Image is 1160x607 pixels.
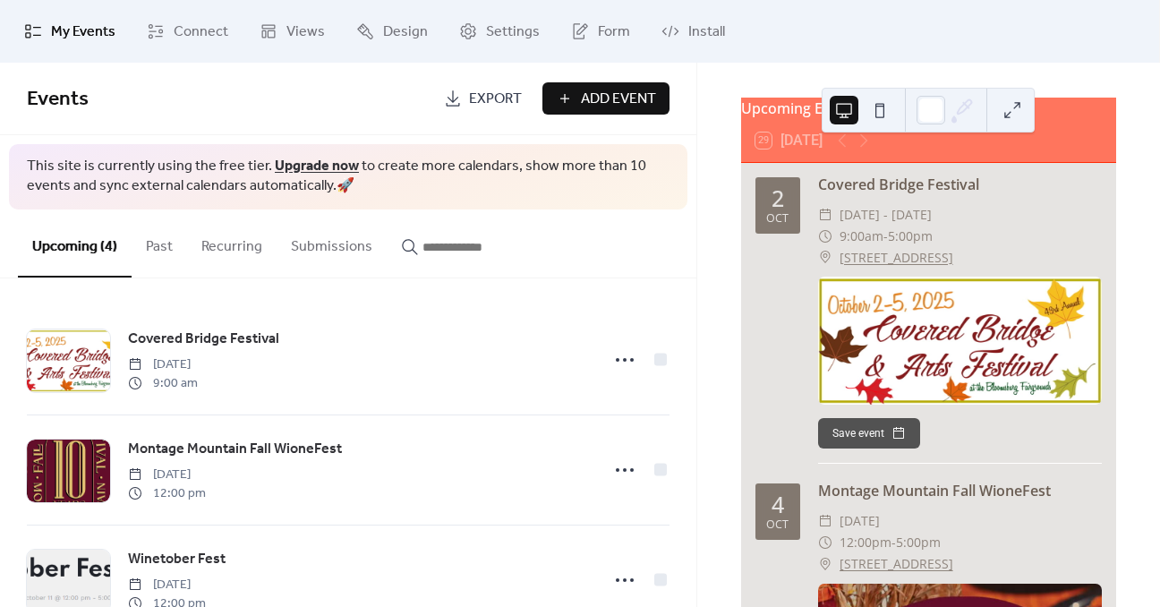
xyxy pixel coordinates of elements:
[648,7,738,56] a: Install
[128,329,279,350] span: Covered Bridge Festival
[174,21,228,43] span: Connect
[766,519,789,531] div: Oct
[818,480,1102,501] div: Montage Mountain Fall WioneFest
[486,21,540,43] span: Settings
[128,484,206,503] span: 12:00 pm
[128,549,226,570] span: Winetober Fest
[469,89,522,110] span: Export
[51,21,115,43] span: My Events
[128,355,198,374] span: [DATE]
[840,247,953,269] a: [STREET_ADDRESS]
[128,328,279,351] a: Covered Bridge Festival
[896,532,941,553] span: 5:00pm
[11,7,129,56] a: My Events
[840,510,880,532] span: [DATE]
[688,21,725,43] span: Install
[818,174,1102,195] div: Covered Bridge Festival
[446,7,553,56] a: Settings
[275,152,359,180] a: Upgrade now
[187,209,277,276] button: Recurring
[598,21,630,43] span: Form
[766,213,789,225] div: Oct
[818,532,832,553] div: ​
[818,204,832,226] div: ​
[818,247,832,269] div: ​
[772,493,784,516] div: 4
[27,80,89,119] span: Events
[558,7,644,56] a: Form
[883,226,888,247] span: -
[840,226,883,247] span: 9:00am
[128,466,206,484] span: [DATE]
[542,82,670,115] button: Add Event
[840,532,891,553] span: 12:00pm
[840,204,932,226] span: [DATE] - [DATE]
[343,7,441,56] a: Design
[581,89,656,110] span: Add Event
[818,418,920,449] button: Save event
[431,82,535,115] a: Export
[818,510,832,532] div: ​
[741,98,1116,119] div: Upcoming Events
[818,553,832,575] div: ​
[277,209,387,276] button: Submissions
[286,21,325,43] span: Views
[128,374,198,393] span: 9:00 am
[128,438,342,461] a: Montage Mountain Fall WioneFest
[818,277,1102,405] img: img_WQHQAS6a2va200kZd51lv.800px.png
[18,209,132,278] button: Upcoming (4)
[772,187,784,209] div: 2
[128,548,226,571] a: Winetober Fest
[840,553,953,575] a: [STREET_ADDRESS]
[888,226,933,247] span: 5:00pm
[891,532,896,553] span: -
[246,7,338,56] a: Views
[132,209,187,276] button: Past
[383,21,428,43] span: Design
[133,7,242,56] a: Connect
[27,157,670,197] span: This site is currently using the free tier. to create more calendars, show more than 10 events an...
[818,226,832,247] div: ​
[128,576,206,594] span: [DATE]
[128,439,342,460] span: Montage Mountain Fall WioneFest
